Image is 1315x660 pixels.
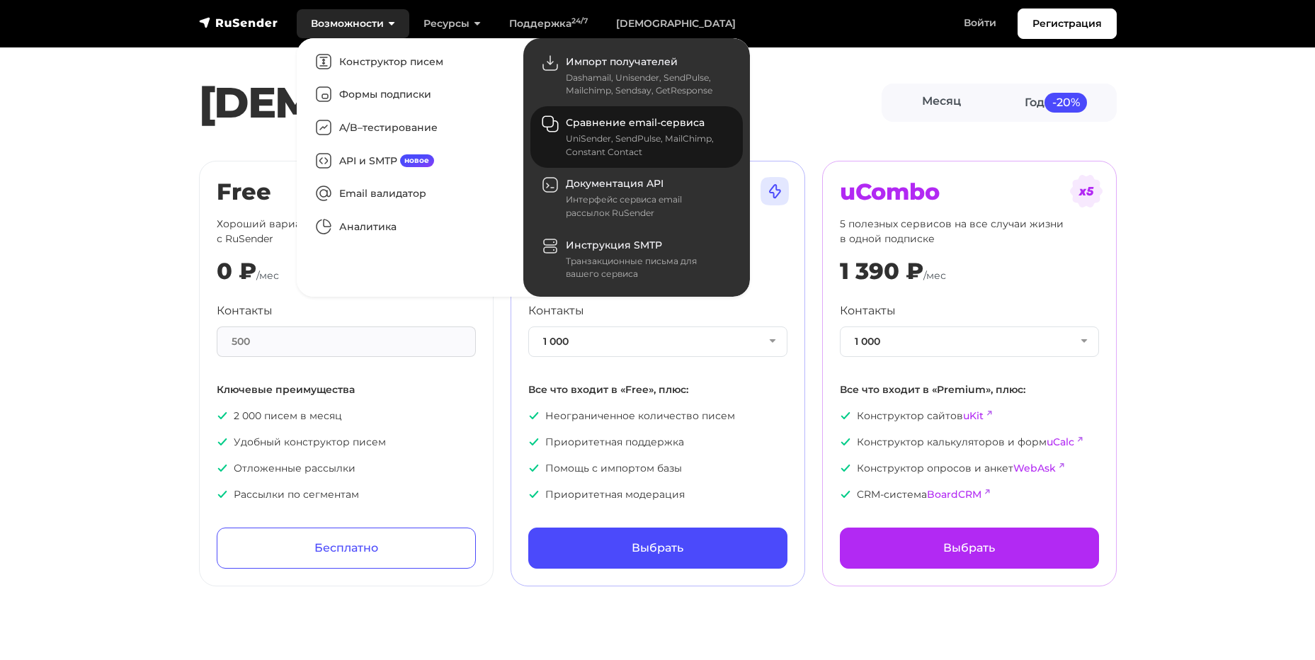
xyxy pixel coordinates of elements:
[840,326,1099,357] button: 1 000
[840,382,1099,397] p: Все что входит в «Premium», плюс:
[400,154,435,167] span: новое
[217,528,476,569] a: Бесплатно
[840,302,896,319] label: Контакты
[1044,93,1087,112] span: -20%
[528,462,540,474] img: icon-ok.svg
[304,111,516,144] a: A/B–тестирование
[927,488,981,501] a: BoardCRM
[528,487,787,502] p: Приоритетная модерация
[840,487,1099,502] p: CRM-система
[840,435,1099,450] p: Конструктор калькуляторов и форм
[840,258,923,285] div: 1 390 ₽
[1013,462,1056,474] a: WebAsk
[217,410,228,421] img: icon-ok.svg
[528,302,584,319] label: Контакты
[566,239,662,251] span: Инструкция SMTP
[297,9,409,38] a: Возможности
[840,489,851,500] img: icon-ok.svg
[566,255,726,281] div: Транзакционные письма для вашего сервиса
[528,409,787,423] p: Неограниченное количество писем
[409,9,495,38] a: Ресурсы
[528,326,787,357] button: 1 000
[495,9,602,38] a: Поддержка24/7
[840,217,1099,246] p: 5 полезных сервисов на все случаи жизни в одной подписке
[950,8,1011,38] a: Войти
[1069,174,1103,208] img: tarif-ucombo.svg
[217,302,273,319] label: Контакты
[566,177,664,190] span: Документация API
[217,409,476,423] p: 2 000 писем в месяц
[530,168,743,229] a: Документация API Интерфейс сервиса email рассылок RuSender
[304,178,516,211] a: Email валидатор
[304,79,516,112] a: Формы подписки
[530,106,743,167] a: Сравнение email-сервиса UniSender, SendPulse, MailChimp, Constant Contact
[217,382,476,397] p: Ключевые преимущества
[528,489,540,500] img: icon-ok.svg
[528,410,540,421] img: icon-ok.svg
[999,86,1114,118] a: Год
[304,210,516,244] a: Аналитика
[1047,436,1074,448] a: uCalc
[566,55,678,68] span: Импорт получателей
[217,436,228,448] img: icon-ok.svg
[217,489,228,500] img: icon-ok.svg
[217,462,228,474] img: icon-ok.svg
[840,462,851,474] img: icon-ok.svg
[566,132,726,159] div: UniSender, SendPulse, MailChimp, Constant Contact
[530,229,743,290] a: Инструкция SMTP Транзакционные письма для вашего сервиса
[566,116,705,129] span: Сравнение email-сервиса
[528,436,540,448] img: icon-ok.svg
[199,16,278,30] img: RuSender
[528,382,787,397] p: Все что входит в «Free», плюс:
[758,174,792,208] img: tarif-premium.svg
[1018,8,1117,39] a: Регистрация
[256,269,279,282] span: /мес
[602,9,750,38] a: [DEMOGRAPHIC_DATA]
[217,217,476,246] p: Хороший вариант, чтобы ознакомиться с RuSender
[963,409,984,422] a: uKit
[304,144,516,178] a: API и SMTPновое
[217,258,256,285] div: 0 ₽
[217,178,476,205] h2: Free
[566,72,726,98] div: Dashamail, Unisender, SendPulse, Mailchimp, Sendsay, GetResponse
[571,16,588,25] sup: 24/7
[566,193,726,220] div: Интерфейс сервиса email рассылок RuSender
[923,269,946,282] span: /мес
[840,178,1099,205] h2: uCombo
[840,410,851,421] img: icon-ok.svg
[840,528,1099,569] a: Выбрать
[528,461,787,476] p: Помощь с импортом базы
[528,435,787,450] p: Приоритетная поддержка
[530,45,743,106] a: Импорт получателей Dashamail, Unisender, SendPulse, Mailchimp, Sendsay, GetResponse
[840,461,1099,476] p: Конструктор опросов и анкет
[304,45,516,79] a: Конструктор писем
[840,409,1099,423] p: Конструктор сайтов
[217,461,476,476] p: Отложенные рассылки
[199,77,882,128] h1: [DEMOGRAPHIC_DATA]
[528,528,787,569] a: Выбрать
[884,86,999,118] a: Месяц
[840,436,851,448] img: icon-ok.svg
[217,435,476,450] p: Удобный конструктор писем
[217,487,476,502] p: Рассылки по сегментам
